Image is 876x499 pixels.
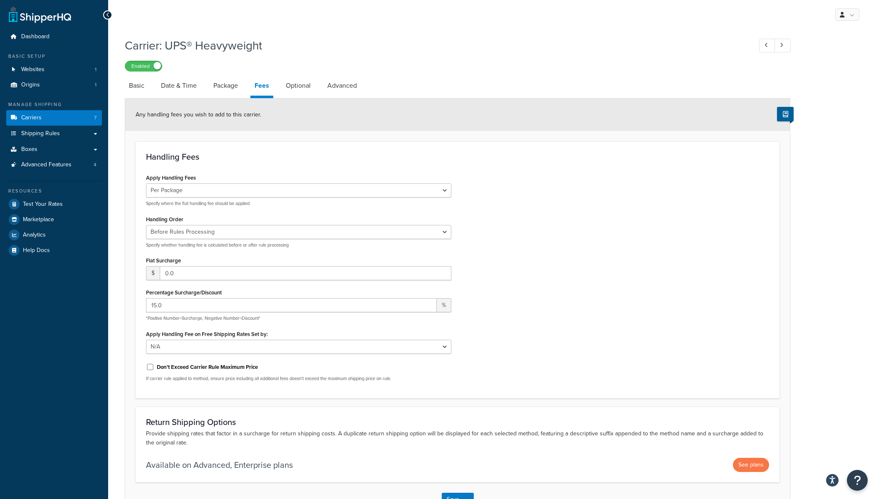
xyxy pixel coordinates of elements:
button: See plans [733,458,769,472]
span: 7 [94,114,97,121]
label: Enabled [125,61,162,71]
a: Fees [250,76,273,98]
button: Open Resource Center [847,470,868,491]
a: Date & Time [157,76,201,96]
div: Basic Setup [6,53,102,60]
span: Websites [21,66,45,73]
p: Provide shipping rates that factor in a surcharge for return shipping costs. A duplicate return s... [146,429,769,447]
span: Advanced Features [21,161,72,168]
a: Test Your Rates [6,197,102,212]
span: 1 [95,82,97,89]
span: Shipping Rules [21,130,60,137]
a: Boxes [6,142,102,157]
li: Websites [6,62,102,77]
label: Handling Order [146,216,183,222]
button: Show Help Docs [777,107,794,121]
span: 4 [94,161,97,168]
label: Don't Exceed Carrier Rule Maximum Price [157,363,258,371]
h3: Handling Fees [146,152,769,161]
a: Previous Record [759,39,775,52]
span: Boxes [21,146,37,153]
span: Carriers [21,114,42,121]
span: Any handling fees you wish to add to this carrier. [136,110,261,119]
span: Dashboard [21,33,49,40]
li: Origins [6,77,102,93]
span: 1 [95,66,97,73]
li: Carriers [6,110,102,126]
a: Origins1 [6,77,102,93]
a: Advanced Features4 [6,157,102,173]
span: $ [146,266,160,280]
p: Specify whether handling fee is calculated before or after rule processing [146,242,451,248]
h1: Carrier: UPS® Heavyweight [125,37,744,54]
a: Next Record [775,39,791,52]
span: Origins [21,82,40,89]
a: Package [209,76,242,96]
a: Optional [282,76,315,96]
p: *Positive Number=Surcharge, Negative Number=Discount* [146,315,451,321]
div: Manage Shipping [6,101,102,108]
a: Dashboard [6,29,102,44]
p: If carrier rule applied to method, ensure price including all additional fees doesn't exceed the ... [146,375,451,382]
div: Resources [6,188,102,195]
label: Apply Handling Fee on Free Shipping Rates Set by: [146,331,268,337]
p: Available on Advanced, Enterprise plans [146,459,293,471]
a: Marketplace [6,212,102,227]
a: Analytics [6,227,102,242]
span: % [437,298,451,312]
span: Help Docs [23,247,50,254]
label: Flat Surcharge [146,257,181,264]
span: Analytics [23,232,46,239]
a: Websites1 [6,62,102,77]
li: Advanced Features [6,157,102,173]
a: Basic [125,76,148,96]
p: Specify where the flat handling fee should be applied [146,200,451,207]
label: Percentage Surcharge/Discount [146,289,222,296]
span: Test Your Rates [23,201,63,208]
a: Help Docs [6,243,102,258]
a: Advanced [323,76,361,96]
span: Marketplace [23,216,54,223]
label: Apply Handling Fees [146,175,196,181]
h3: Return Shipping Options [146,417,769,427]
a: Carriers7 [6,110,102,126]
a: Shipping Rules [6,126,102,141]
